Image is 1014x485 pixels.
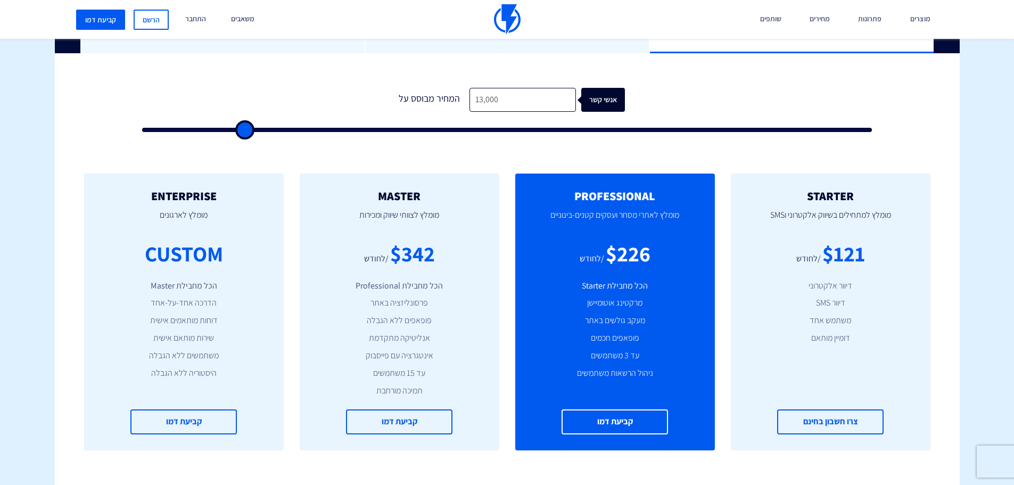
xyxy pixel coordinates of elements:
[390,88,469,112] div: המחיר מבוסס על
[100,315,268,327] li: דוחות מותאמים אישית
[316,332,483,344] li: אנליטיקה מתקדמת
[100,190,268,202] h2: ENTERPRISE
[531,367,699,380] li: ניהול הרשאות משתמשים
[316,280,483,292] li: הכל מחבילת Professional
[822,239,865,269] div: $121
[346,409,452,434] a: קביעת דמו
[130,409,237,434] a: קביעת דמו
[100,332,268,344] li: שירות מותאם אישית
[747,315,914,327] li: משתמש אחד
[531,190,699,202] h2: PROFESSIONAL
[747,280,914,292] li: דיוור אלקטרוני
[531,280,699,292] li: הכל מחבילת Starter
[562,409,668,434] a: קביעת דמו
[316,297,483,309] li: פרסונליזציה באתר
[777,409,884,434] a: צרו חשבון בחינם
[100,280,268,292] li: הכל מחבילת Master
[606,239,650,269] div: $226
[100,367,268,380] li: היסטוריה ללא הגבלה
[100,297,268,309] li: הדרכה אחד-על-אחד
[316,367,483,380] li: עד 15 משתמשים
[76,10,125,30] a: קביעת דמו
[316,315,483,327] li: פופאפים ללא הגבלה
[590,88,633,112] div: אנשי קשר
[364,253,389,265] div: /לחודש
[316,190,483,202] h2: MASTER
[134,10,169,30] a: הרשם
[531,297,699,309] li: מרקטינג אוטומיישן
[100,202,268,239] p: מומלץ לארגונים
[316,385,483,397] li: תמיכה מורחבת
[531,350,699,362] li: עד 3 משתמשים
[796,253,821,265] div: /לחודש
[316,202,483,239] p: מומלץ לצוותי שיווק ומכירות
[747,297,914,309] li: דיוור SMS
[531,202,699,239] p: מומלץ לאתרי מסחר ועסקים קטנים-בינוניים
[100,350,268,362] li: משתמשים ללא הגבלה
[145,239,223,269] div: CUSTOM
[390,239,435,269] div: $342
[747,202,914,239] p: מומלץ למתחילים בשיווק אלקטרוני וSMS
[531,315,699,327] li: מעקב גולשים באתר
[747,332,914,344] li: דומיין מותאם
[747,190,914,202] h2: STARTER
[531,332,699,344] li: פופאפים חכמים
[580,253,604,265] div: /לחודש
[316,350,483,362] li: אינטגרציה עם פייסבוק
